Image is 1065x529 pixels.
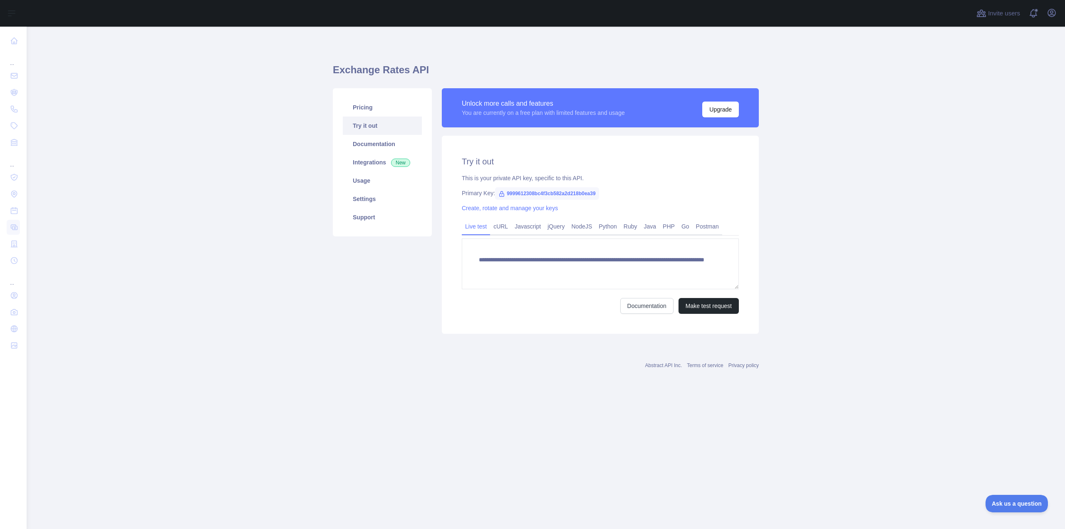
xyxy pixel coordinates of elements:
a: Integrations New [343,153,422,171]
a: Java [641,220,660,233]
a: Abstract API Inc. [645,363,682,368]
div: ... [7,151,20,168]
div: ... [7,50,20,67]
div: You are currently on a free plan with limited features and usage [462,109,625,117]
a: Documentation [343,135,422,153]
button: Invite users [975,7,1022,20]
div: Unlock more calls and features [462,99,625,109]
span: New [391,159,410,167]
button: Upgrade [702,102,739,117]
a: Usage [343,171,422,190]
a: Try it out [343,117,422,135]
h2: Try it out [462,156,739,167]
a: NodeJS [568,220,595,233]
a: Support [343,208,422,226]
h1: Exchange Rates API [333,63,759,83]
div: Primary Key: [462,189,739,197]
button: Make test request [679,298,739,314]
a: Postman [693,220,722,233]
div: ... [7,270,20,286]
a: Go [678,220,693,233]
a: Live test [462,220,490,233]
a: Create, rotate and manage your keys [462,205,558,211]
a: cURL [490,220,511,233]
a: jQuery [544,220,568,233]
div: This is your private API key, specific to this API. [462,174,739,182]
a: Pricing [343,98,422,117]
a: Python [595,220,620,233]
iframe: Toggle Customer Support [986,495,1048,512]
span: 9999612308bc4f3cb582a2d218b0ea39 [495,187,599,200]
a: PHP [659,220,678,233]
span: Invite users [988,9,1020,18]
a: Javascript [511,220,544,233]
a: Documentation [620,298,674,314]
a: Ruby [620,220,641,233]
a: Settings [343,190,422,208]
a: Privacy policy [728,363,759,368]
a: Terms of service [687,363,723,368]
